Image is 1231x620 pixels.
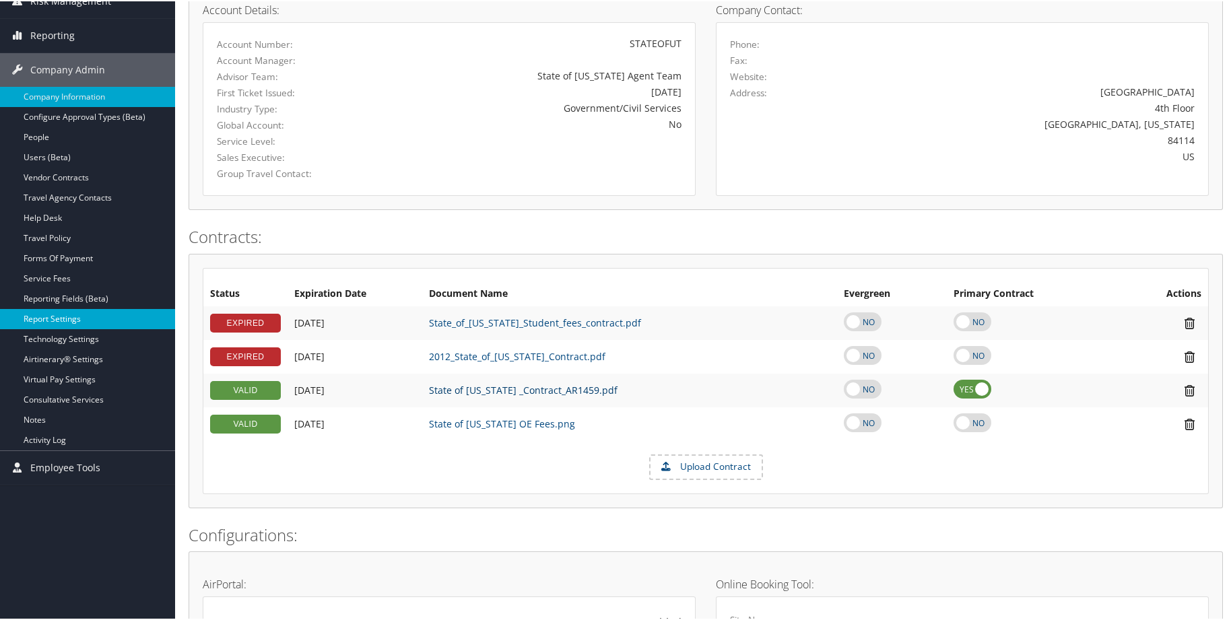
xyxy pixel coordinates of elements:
[294,417,415,429] div: Add/Edit Date
[210,380,281,399] div: VALID
[851,116,1195,130] div: [GEOGRAPHIC_DATA], [US_STATE]
[217,53,358,66] label: Account Manager:
[30,52,105,85] span: Company Admin
[378,116,681,130] div: No
[730,69,767,82] label: Website:
[730,36,760,50] label: Phone:
[203,578,696,588] h4: AirPortal:
[716,578,1209,588] h4: Online Booking Tool:
[851,148,1195,162] div: US
[1178,416,1201,430] i: Remove Contract
[217,117,358,131] label: Global Account:
[294,316,415,328] div: Add/Edit Date
[30,18,75,51] span: Reporting
[294,416,325,429] span: [DATE]
[210,413,281,432] div: VALID
[217,133,358,147] label: Service Level:
[837,281,947,305] th: Evergreen
[851,132,1195,146] div: 84114
[189,224,1223,247] h2: Contracts:
[210,346,281,365] div: EXPIRED
[1178,349,1201,363] i: Remove Contract
[294,349,325,361] span: [DATE]
[217,166,358,179] label: Group Travel Contact:
[378,83,681,98] div: [DATE]
[422,281,837,305] th: Document Name
[294,382,325,395] span: [DATE]
[30,450,100,483] span: Employee Tools
[217,101,358,114] label: Industry Type:
[378,35,681,49] div: STATEOFUT
[294,383,415,395] div: Add/Edit Date
[378,67,681,81] div: State of [US_STATE] Agent Team
[189,522,1223,545] h2: Configurations:
[1178,382,1201,397] i: Remove Contract
[429,315,641,328] a: State_of_[US_STATE]_Student_fees_contract.pdf
[217,36,358,50] label: Account Number:
[294,315,325,328] span: [DATE]
[1119,281,1208,305] th: Actions
[429,382,618,395] a: State of [US_STATE] _Contract_AR1459.pdf
[429,416,575,429] a: State of [US_STATE] OE Fees.png
[1178,315,1201,329] i: Remove Contract
[378,100,681,114] div: Government/Civil Services
[217,69,358,82] label: Advisor Team:
[716,3,1209,14] h4: Company Contact:
[429,349,605,361] a: 2012_State_of_[US_STATE]_Contract.pdf
[210,312,281,331] div: EXPIRED
[288,281,422,305] th: Expiration Date
[217,149,358,163] label: Sales Executive:
[730,53,747,66] label: Fax:
[217,85,358,98] label: First Ticket Issued:
[851,100,1195,114] div: 4th Floor
[651,454,762,477] label: Upload Contract
[947,281,1119,305] th: Primary Contract
[203,281,288,305] th: Status
[851,83,1195,98] div: [GEOGRAPHIC_DATA]
[730,85,767,98] label: Address:
[203,3,696,14] h4: Account Details:
[294,349,415,361] div: Add/Edit Date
